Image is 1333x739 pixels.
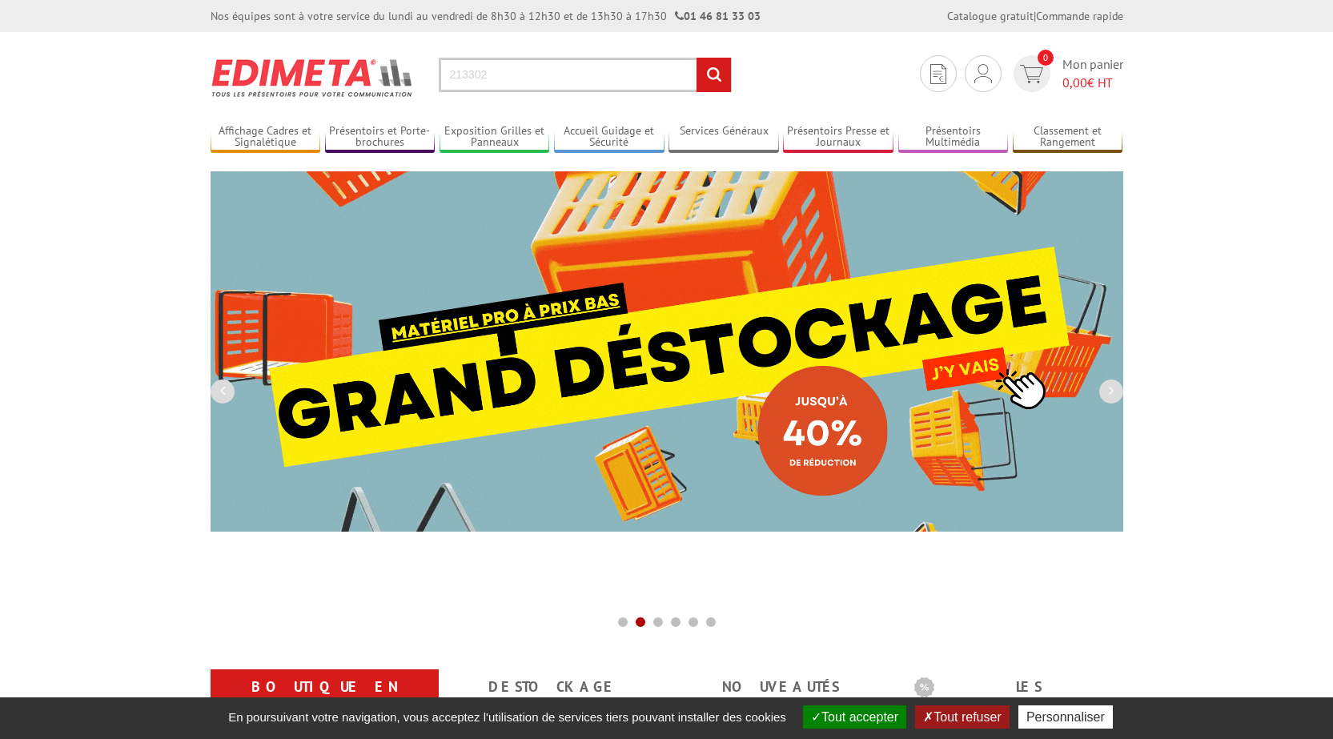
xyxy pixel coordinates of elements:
input: rechercher [697,58,731,92]
b: Les promotions [914,673,1114,705]
span: En poursuivant votre navigation, vous acceptez l'utilisation de services tiers pouvant installer ... [220,710,794,724]
a: nouveautés [686,673,876,701]
a: Présentoirs Multimédia [898,124,1009,151]
a: Catalogue gratuit [947,9,1034,23]
input: Rechercher un produit ou une référence... [439,58,732,92]
button: Tout accepter [803,705,906,729]
strong: 01 46 81 33 03 [675,9,761,23]
button: Personnaliser (fenêtre modale) [1018,705,1113,729]
a: Classement et Rangement [1013,124,1123,151]
a: devis rapide 0 Mon panier 0,00€ HT [1010,55,1123,92]
div: | [947,8,1123,24]
img: devis rapide [1020,65,1043,83]
a: Commande rapide [1036,9,1123,23]
a: Destockage [458,673,648,701]
span: Mon panier [1062,55,1123,92]
a: Les promotions [914,673,1104,730]
div: Nos équipes sont à votre service du lundi au vendredi de 8h30 à 12h30 et de 13h30 à 17h30 [211,8,761,24]
button: Tout refuser [915,705,1009,729]
span: 0,00 [1062,74,1087,90]
img: devis rapide [974,64,992,83]
a: Services Généraux [669,124,779,151]
a: Présentoirs Presse et Journaux [783,124,893,151]
a: Présentoirs et Porte-brochures [325,124,436,151]
img: Présentoir, panneau, stand - Edimeta - PLV, affichage, mobilier bureau, entreprise [211,48,415,107]
a: Exposition Grilles et Panneaux [440,124,550,151]
span: 0 [1038,50,1054,66]
a: Affichage Cadres et Signalétique [211,124,321,151]
a: Accueil Guidage et Sécurité [554,124,664,151]
img: devis rapide [930,64,946,84]
a: Boutique en ligne [230,673,420,730]
span: € HT [1062,74,1123,92]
